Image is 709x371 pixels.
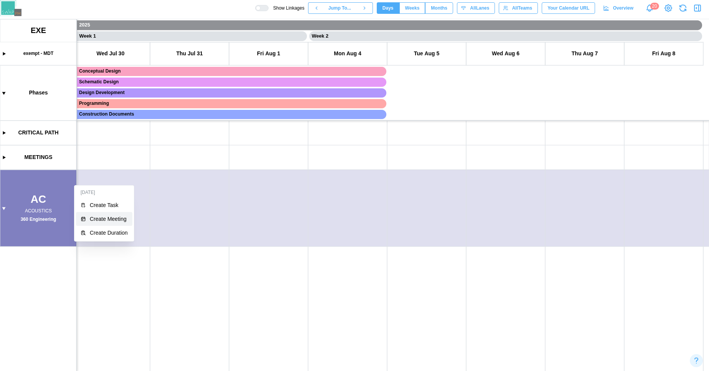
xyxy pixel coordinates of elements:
[643,2,656,15] a: Notifications
[269,5,304,11] span: Show Linkages
[599,2,639,14] a: Overview
[425,2,453,14] button: Months
[678,3,688,13] button: Refresh Grid
[692,3,703,13] button: Open Drawer
[399,2,425,14] button: Weeks
[663,3,674,13] a: View Project
[499,2,538,14] button: AllTeams
[325,2,356,14] button: Jump To...
[613,3,633,13] span: Overview
[328,3,351,13] span: Jump To...
[470,3,489,13] span: All Lanes
[383,3,394,13] span: Days
[90,216,128,222] div: Create Meeting
[377,2,399,14] button: Days
[90,202,128,208] div: Create Task
[405,3,420,13] span: Weeks
[90,230,128,236] div: Create Duration
[431,3,447,13] span: Months
[512,3,532,13] span: All Teams
[457,2,495,14] button: AllLanes
[547,3,589,13] span: Your Calendar URL
[76,187,132,198] div: [DATE]
[650,3,659,10] div: 20
[542,2,595,14] button: Your Calendar URL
